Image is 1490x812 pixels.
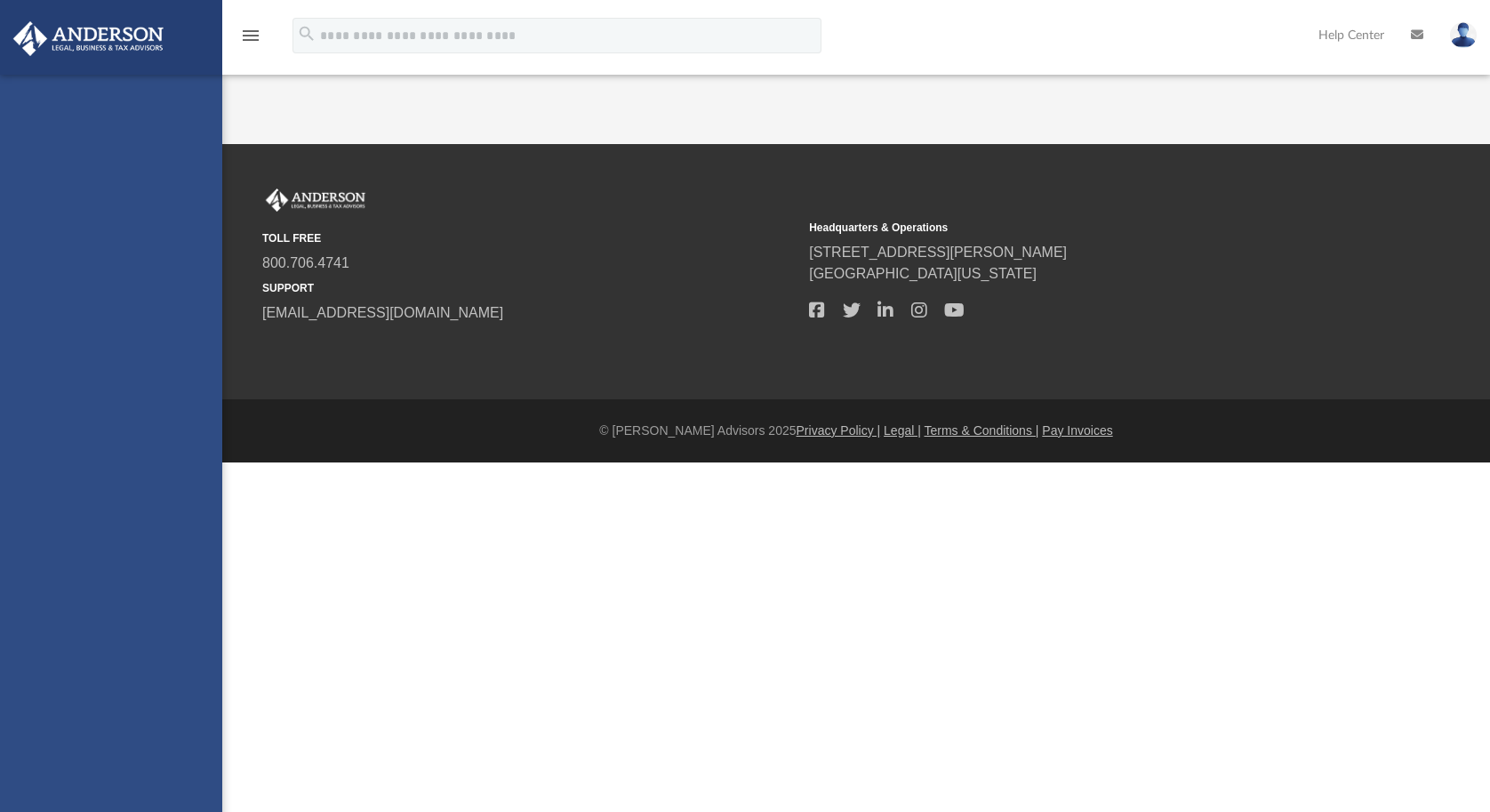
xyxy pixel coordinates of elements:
[240,34,261,46] a: menu
[262,280,797,296] small: SUPPORT
[884,423,921,438] a: Legal |
[297,24,316,44] i: search
[809,220,1343,236] small: Headquarters & Operations
[809,266,1037,281] a: [GEOGRAPHIC_DATA][US_STATE]
[1042,423,1112,438] a: Pay Invoices
[262,230,797,246] small: TOLL FREE
[1450,22,1477,48] img: User Pic
[262,189,369,212] img: Anderson Advisors Platinum Portal
[925,423,1039,438] a: Terms & Conditions |
[222,422,1490,440] div: © [PERSON_NAME] Advisors 2025
[262,305,503,320] a: [EMAIL_ADDRESS][DOMAIN_NAME]
[8,21,169,56] img: Anderson Advisors Platinum Portal
[809,245,1067,260] a: [STREET_ADDRESS][PERSON_NAME]
[240,25,261,46] i: menu
[797,423,881,438] a: Privacy Policy |
[262,255,349,270] a: 800.706.4741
